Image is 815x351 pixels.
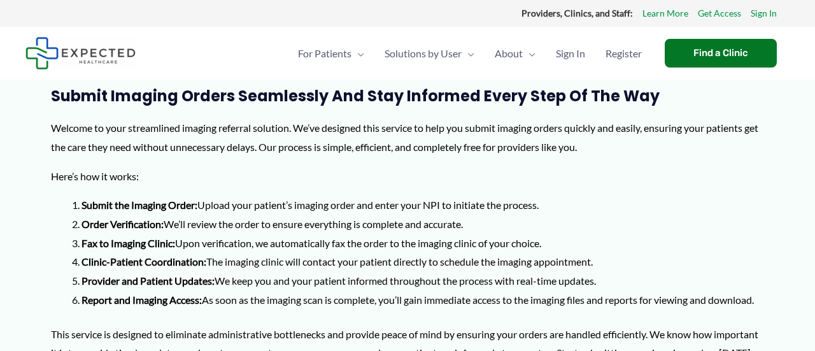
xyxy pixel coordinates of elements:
[51,118,764,156] p: Welcome to your streamlined imaging referral solution. We’ve designed this service to help you su...
[81,252,764,271] li: The imaging clinic will contact your patient directly to schedule the imaging appointment.
[81,218,164,230] strong: Order Verification:
[521,8,633,18] strong: Providers, Clinics, and Staff:
[462,31,474,76] span: Menu Toggle
[81,290,764,310] li: As soon as the imaging scan is complete, you’ll gain immediate access to the imaging files and re...
[485,31,546,76] a: AboutMenu Toggle
[81,196,764,215] li: Upload your patient’s imaging order and enter your NPI to initiate the process.
[81,237,175,249] strong: Fax to Imaging Clinic:
[385,31,462,76] span: Solutions by User
[298,31,351,76] span: For Patients
[81,199,197,211] strong: Submit the Imaging Order:
[25,37,136,69] img: Expected Healthcare Logo - side, dark font, small
[546,31,595,76] a: Sign In
[523,31,535,76] span: Menu Toggle
[288,31,374,76] a: For PatientsMenu Toggle
[81,234,764,253] li: Upon verification, we automatically fax the order to the imaging clinic of your choice.
[495,31,523,76] span: About
[606,31,642,76] span: Register
[374,31,485,76] a: Solutions by UserMenu Toggle
[642,5,688,22] a: Learn More
[556,31,585,76] span: Sign In
[665,39,777,68] a: Find a Clinic
[81,275,215,287] strong: Provider and Patient Updates:
[81,255,206,268] strong: Clinic-Patient Coordination:
[81,271,764,290] li: We keep you and your patient informed throughout the process with real-time updates.
[81,294,202,306] strong: Report and Imaging Access:
[751,5,777,22] a: Sign In
[51,167,764,186] p: Here’s how it works:
[288,31,652,76] nav: Primary Site Navigation
[698,5,741,22] a: Get Access
[81,215,764,234] li: We’ll review the order to ensure everything is complete and accurate.
[595,31,652,76] a: Register
[51,86,764,106] h3: Submit Imaging Orders Seamlessly and Stay Informed Every Step of the Way
[351,31,364,76] span: Menu Toggle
